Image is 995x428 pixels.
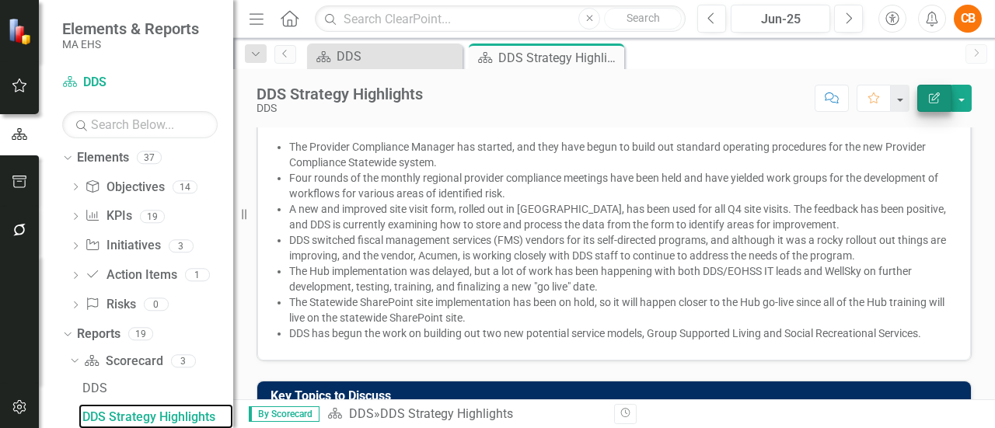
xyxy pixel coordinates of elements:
[85,296,135,314] a: Risks
[289,139,955,170] li: The Provider Compliance Manager has started, and they have begun to build out standard operating ...
[79,375,233,400] a: DDS
[731,5,830,33] button: Jun-25
[311,47,459,66] a: DDS
[84,353,162,371] a: Scorecard
[173,180,197,193] div: 14
[171,354,196,367] div: 3
[85,237,160,255] a: Initiatives
[85,207,131,225] a: KPIs
[249,406,319,422] span: By Scorecard
[349,406,374,421] a: DDS
[604,8,682,30] button: Search
[62,74,218,92] a: DDS
[128,327,153,340] div: 19
[271,389,963,403] h3: Key Topics to Discuss
[289,232,955,263] li: DDS switched fiscal management services (FMS) vendors for its self-directed programs, and althoug...
[327,405,602,423] div: »
[498,48,620,68] div: DDS Strategy Highlights
[257,103,423,114] div: DDS
[62,111,218,138] input: Search Below...
[289,201,955,232] li: A new and improved site visit form, rolled out in [GEOGRAPHIC_DATA], has been used for all Q4 sit...
[257,85,423,103] div: DDS Strategy Highlights
[185,269,210,282] div: 1
[315,5,686,33] input: Search ClearPoint...
[137,151,162,164] div: 37
[144,298,169,311] div: 0
[289,263,955,294] li: The Hub implementation was delayed, but a lot of work has been happening with both DDS/EOHSS IT l...
[380,406,513,421] div: DDS Strategy Highlights
[82,410,233,424] div: DDS Strategy Highlights
[7,17,35,45] img: ClearPoint Strategy
[62,19,199,38] span: Elements & Reports
[954,5,982,33] button: CB
[169,239,194,252] div: 3
[85,266,176,284] a: Action Items
[289,325,955,341] li: DDS has begun the work on building out two new potential service models, Group Supported Living a...
[289,170,955,201] li: Four rounds of the monthly regional provider compliance meetings have been held and have yielded ...
[337,47,459,66] div: DDS
[77,325,120,343] a: Reports
[140,210,165,223] div: 19
[736,10,825,29] div: Jun-25
[62,38,199,50] small: MA EHS
[82,381,233,395] div: DDS
[77,149,129,167] a: Elements
[627,12,660,24] span: Search
[85,179,164,197] a: Objectives
[289,294,955,325] li: The Statewide SharePoint site implementation has been on hold, so it will happen closer to the Hu...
